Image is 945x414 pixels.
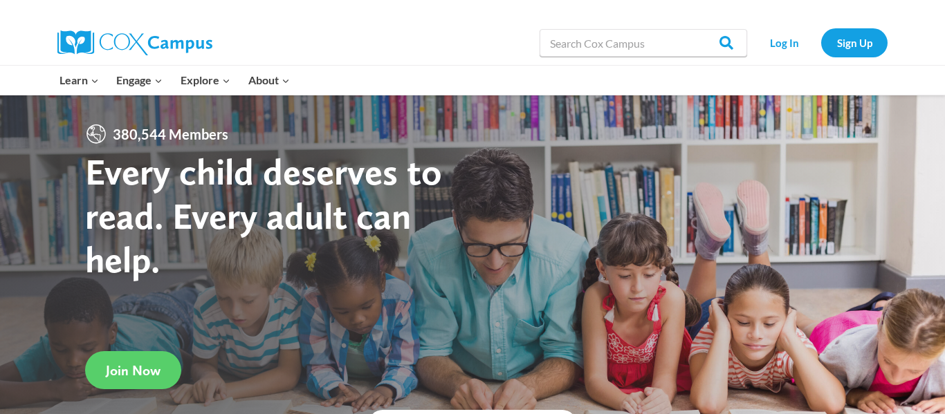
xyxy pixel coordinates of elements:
span: 380,544 Members [107,123,234,145]
strong: Every child deserves to read. Every adult can help. [85,149,442,281]
a: Log In [754,28,814,57]
span: Explore [181,71,230,89]
span: Join Now [106,362,160,379]
a: Sign Up [821,28,888,57]
nav: Secondary Navigation [754,28,888,57]
span: Engage [116,71,163,89]
nav: Primary Navigation [51,66,298,95]
span: Learn [59,71,99,89]
span: About [248,71,290,89]
input: Search Cox Campus [540,29,747,57]
a: Join Now [85,351,181,389]
img: Cox Campus [57,30,212,55]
